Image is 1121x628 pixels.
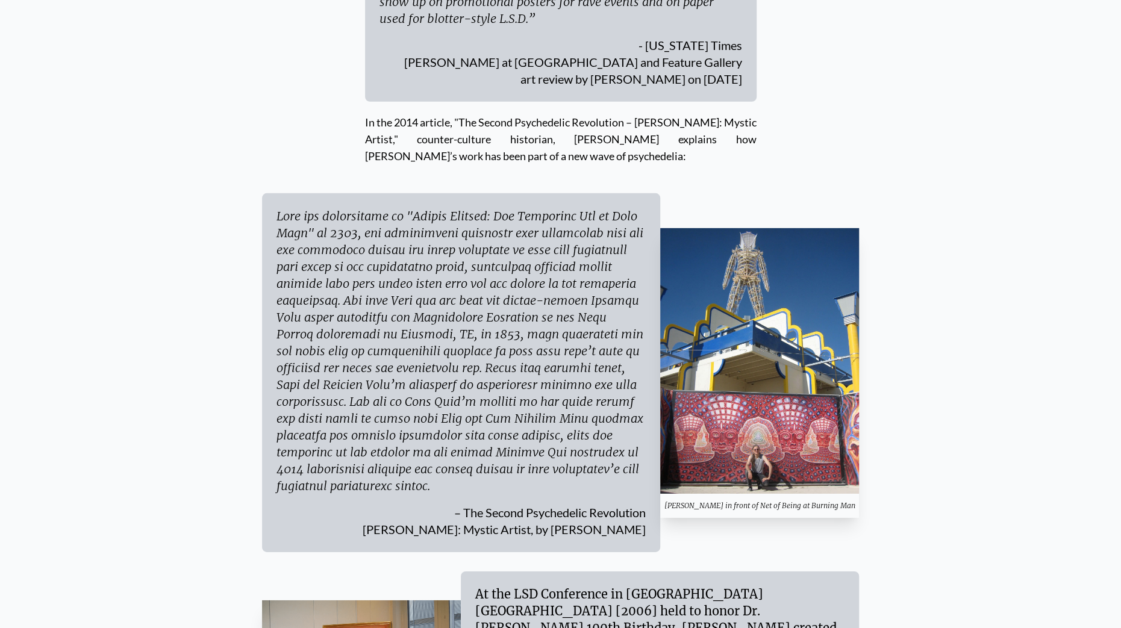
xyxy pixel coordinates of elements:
[276,208,646,494] div: Lore ips dolorsitame co "Adipis Elitsed: Doe Temporinc Utl et Dolo Magn" al 2303, eni adminimveni...
[660,228,860,494] img: Alex Grey in front of Net of Being at Burning Man
[276,494,646,538] div: – The Second Psychedelic Revolution [PERSON_NAME]: Mystic Artist, by [PERSON_NAME]
[379,27,742,87] div: - [US_STATE] Times [PERSON_NAME] at [GEOGRAPHIC_DATA] and Feature Gallery art review by [PERSON_N...
[365,102,757,164] div: In the 2014 article, "The Second Psychedelic Revolution – [PERSON_NAME]: Mystic Artist," counter-...
[660,494,860,518] div: [PERSON_NAME] in front of Net of Being at Burning Man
